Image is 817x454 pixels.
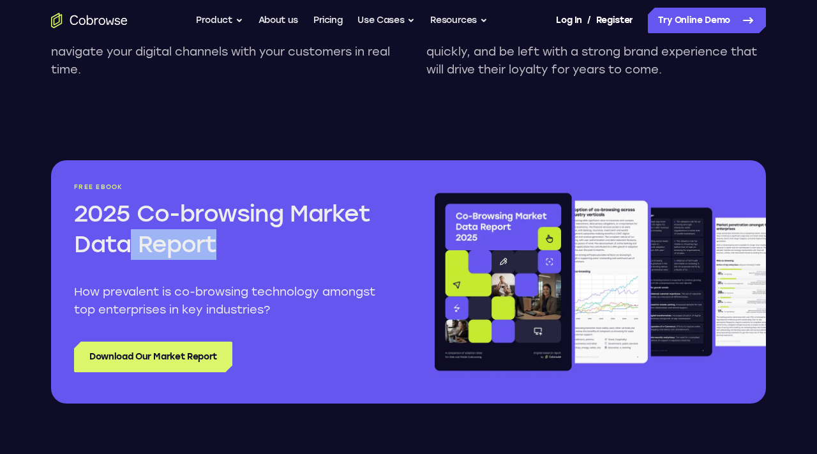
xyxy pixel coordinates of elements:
a: Log In [556,8,581,33]
button: Product [196,8,243,33]
img: Co-browsing market overview report book pages [431,183,766,381]
button: Use Cases [357,8,415,33]
a: Go to the home page [51,13,128,28]
span: / [587,13,591,28]
h2: 2025 Co-browsing Market Data Report [74,199,386,260]
p: Free ebook [74,183,386,191]
a: Register [596,8,633,33]
p: Cobrowse enables you to collaboratively browse and navigate your digital channels with your custo... [51,25,391,79]
button: Resources [430,8,488,33]
p: How prevalent is co-browsing technology amongst top enterprises in key industries? [74,283,386,319]
a: Pricing [313,8,343,33]
a: Download Our Market Report [74,342,232,372]
a: Try Online Demo [648,8,766,33]
p: In a perfect world, customers can solve their issues quickly, and be left with a strong brand exp... [426,25,766,79]
a: About us [259,8,298,33]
